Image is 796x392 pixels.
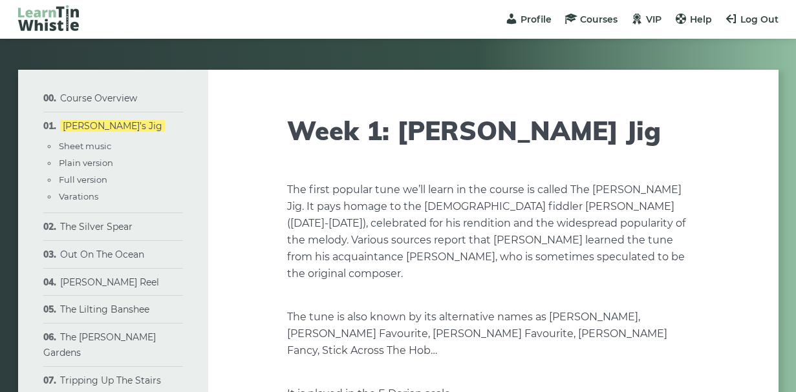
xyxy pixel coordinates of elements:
a: VIP [630,14,662,25]
span: Log Out [740,14,779,25]
a: Profile [505,14,552,25]
p: The first popular tune we’ll learn in the course is called The [PERSON_NAME] Jig. It pays homage ... [287,181,700,282]
span: Courses [580,14,618,25]
span: VIP [646,14,662,25]
a: [PERSON_NAME]’s Jig [60,120,165,132]
a: The Silver Spear [60,221,133,232]
a: The Lilting Banshee [60,304,149,315]
a: Help [674,14,712,25]
a: Full version [59,174,107,185]
a: The [PERSON_NAME] Gardens [43,331,156,358]
img: LearnTinWhistle.com [18,5,79,31]
a: Out On The Ocean [60,249,144,260]
a: [PERSON_NAME] Reel [60,276,159,288]
h1: Week 1: [PERSON_NAME] Jig [287,115,700,146]
a: Tripping Up The Stairs [60,375,161,386]
span: Profile [521,14,552,25]
a: Course Overview [60,92,137,104]
a: Varations [59,191,98,201]
a: Sheet music [59,141,111,151]
a: Plain version [59,158,113,168]
a: Courses [565,14,618,25]
p: The tune is also known by its alternative names as [PERSON_NAME], [PERSON_NAME] Favourite, [PERSO... [287,309,700,359]
a: Log Out [725,14,779,25]
span: Help [690,14,712,25]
